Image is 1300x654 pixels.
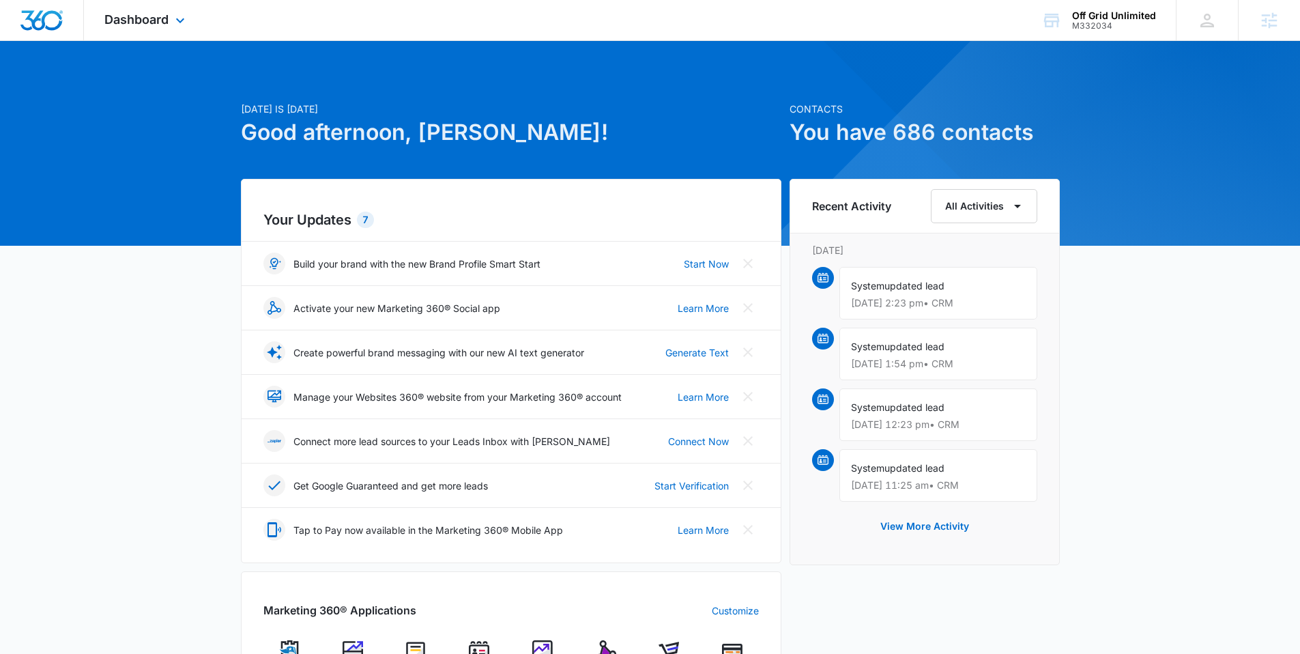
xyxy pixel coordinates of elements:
[790,102,1060,116] p: Contacts
[22,22,33,33] img: logo_orange.svg
[884,462,944,474] span: updated lead
[38,22,67,33] div: v 4.0.25
[293,479,488,493] p: Get Google Guaranteed and get more leads
[241,102,781,116] p: [DATE] is [DATE]
[884,280,944,292] span: updated lead
[104,12,169,27] span: Dashboard
[884,341,944,352] span: updated lead
[293,345,584,360] p: Create powerful brand messaging with our new AI text generator
[1072,21,1156,31] div: account id
[931,189,1037,223] button: All Activities
[737,519,759,541] button: Close
[37,79,48,90] img: tab_domain_overview_orange.svg
[737,386,759,408] button: Close
[241,116,781,149] h1: Good afternoon, [PERSON_NAME]!
[357,212,374,228] div: 7
[22,35,33,46] img: website_grey.svg
[851,462,884,474] span: System
[712,603,759,618] a: Customize
[737,341,759,363] button: Close
[867,510,983,543] button: View More Activity
[136,79,147,90] img: tab_keywords_by_traffic_grey.svg
[151,81,230,89] div: Keywords by Traffic
[35,35,150,46] div: Domain: [DOMAIN_NAME]
[293,434,610,449] p: Connect more lead sources to your Leads Inbox with [PERSON_NAME]
[737,253,759,274] button: Close
[851,298,1026,308] p: [DATE] 2:23 pm • CRM
[737,474,759,496] button: Close
[851,481,1026,490] p: [DATE] 11:25 am • CRM
[668,434,729,449] a: Connect Now
[654,479,729,493] a: Start Verification
[812,243,1037,257] p: [DATE]
[293,390,622,404] p: Manage your Websites 360® website from your Marketing 360® account
[851,280,884,292] span: System
[851,341,884,352] span: System
[293,523,563,537] p: Tap to Pay now available in the Marketing 360® Mobile App
[263,210,759,230] h2: Your Updates
[665,345,729,360] a: Generate Text
[884,401,944,413] span: updated lead
[293,257,540,271] p: Build your brand with the new Brand Profile Smart Start
[1072,10,1156,21] div: account name
[52,81,122,89] div: Domain Overview
[737,430,759,452] button: Close
[678,390,729,404] a: Learn More
[293,301,500,315] p: Activate your new Marketing 360® Social app
[812,198,891,214] h6: Recent Activity
[678,523,729,537] a: Learn More
[684,257,729,271] a: Start Now
[851,359,1026,369] p: [DATE] 1:54 pm • CRM
[790,116,1060,149] h1: You have 686 contacts
[737,297,759,319] button: Close
[263,602,416,619] h2: Marketing 360® Applications
[678,301,729,315] a: Learn More
[851,420,1026,429] p: [DATE] 12:23 pm • CRM
[851,401,884,413] span: System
